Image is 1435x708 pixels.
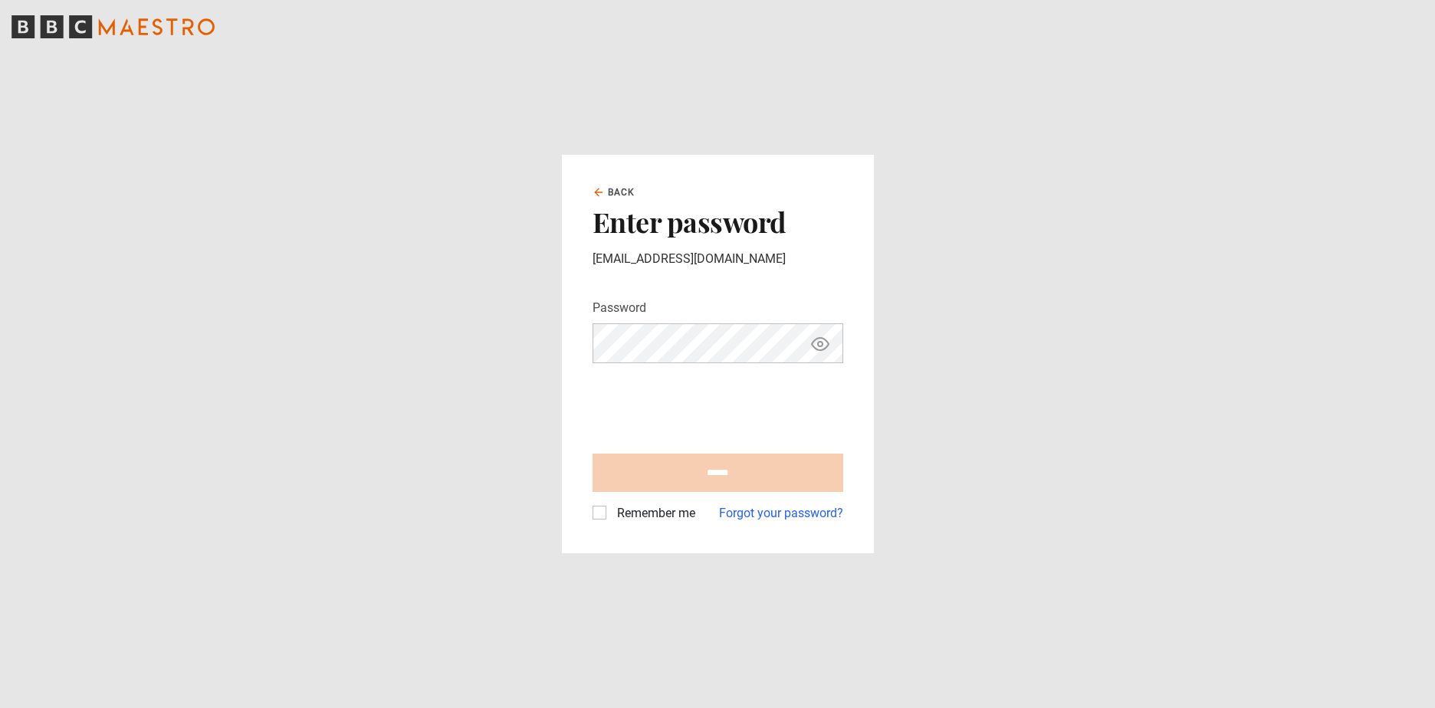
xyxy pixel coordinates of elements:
a: Forgot your password? [719,504,843,523]
label: Remember me [611,504,695,523]
a: Back [593,185,635,199]
svg: BBC Maestro [11,15,215,38]
iframe: reCAPTCHA [593,375,826,435]
span: Back [608,185,635,199]
h2: Enter password [593,205,843,238]
button: Show password [807,330,833,357]
p: [EMAIL_ADDRESS][DOMAIN_NAME] [593,250,843,268]
label: Password [593,299,646,317]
